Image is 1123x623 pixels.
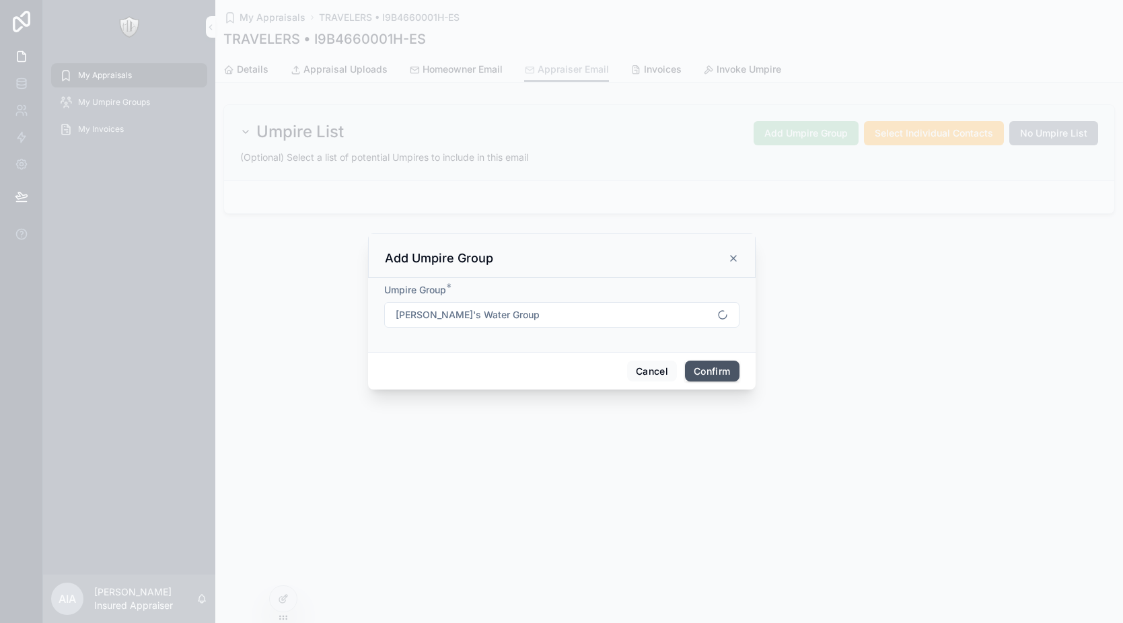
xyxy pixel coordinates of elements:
[685,361,739,382] button: Confirm
[396,308,540,322] span: [PERSON_NAME]'s Water Group
[384,302,739,328] button: Select Button
[627,361,677,382] button: Cancel
[384,284,446,295] span: Umpire Group
[385,250,493,266] h3: Add Umpire Group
